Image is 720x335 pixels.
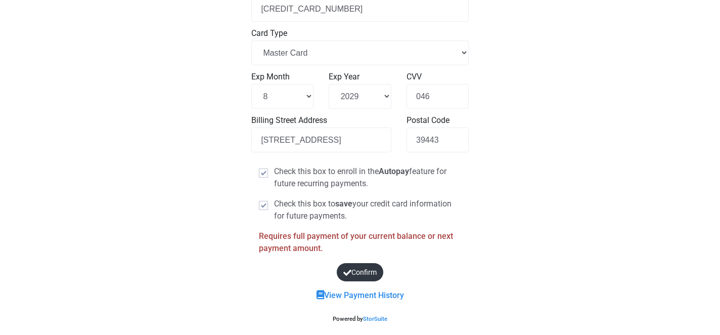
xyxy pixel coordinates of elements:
[246,310,474,325] p: Powered by
[329,71,391,83] label: Exp Year
[334,262,386,283] button: Confirm
[335,199,352,208] strong: save
[259,198,461,222] label: Check this box to your credit card information for future payments.
[259,165,461,190] label: Check this box to enroll in the feature for future recurring payments.
[317,290,404,300] a: View Payment History
[251,27,469,39] label: Card Type
[259,230,461,255] p: Requires full payment of your current balance or next payment amount.
[407,84,469,109] input: CVV
[379,166,409,176] strong: Autopay
[251,114,391,127] label: Billing Street Address
[407,114,469,127] label: Postal Code
[251,71,313,83] label: Exp Month
[407,71,469,83] label: CVV
[363,315,387,322] a: StorSuite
